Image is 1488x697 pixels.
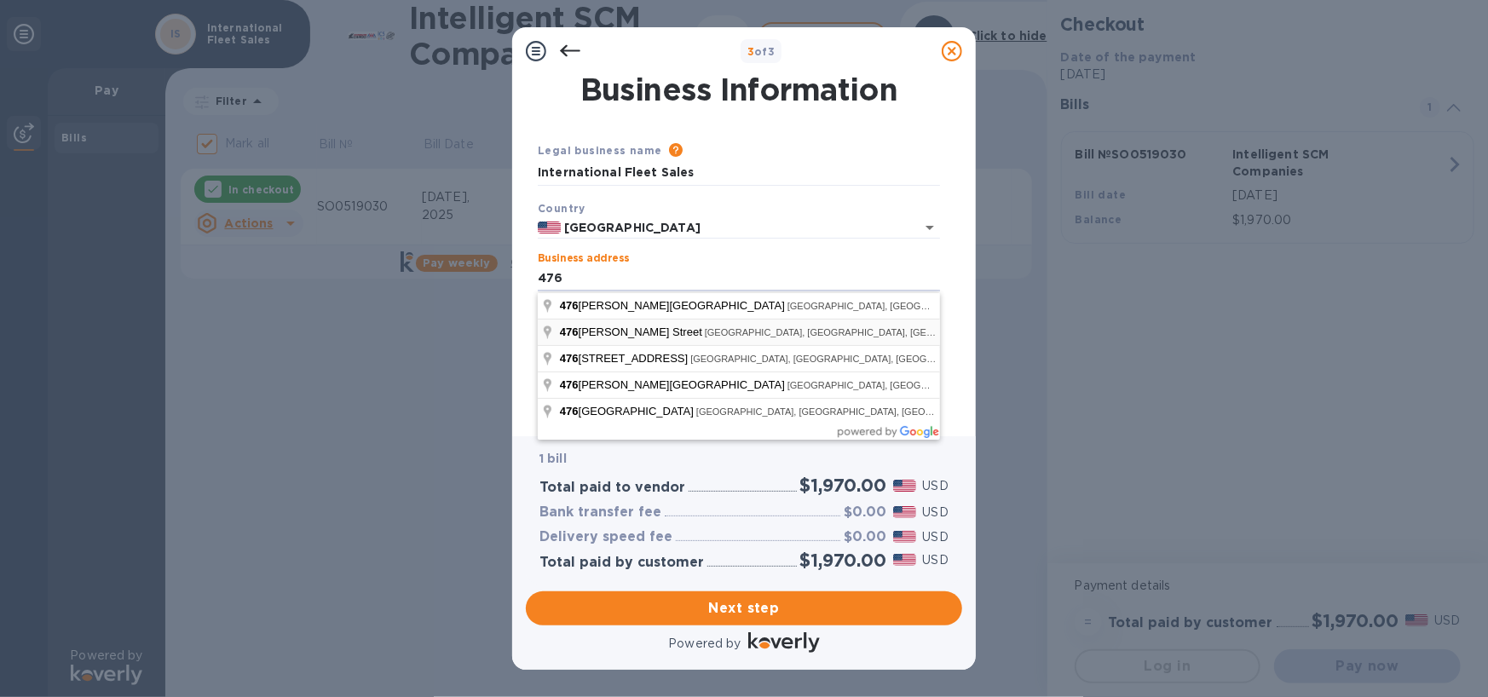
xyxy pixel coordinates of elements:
[844,529,886,545] h3: $0.00
[539,598,949,619] span: Next step
[538,144,662,157] b: Legal business name
[800,475,886,496] h2: $1,970.00
[893,480,916,492] img: USD
[560,352,579,365] span: 476
[560,405,696,418] span: [GEOGRAPHIC_DATA]
[696,406,1000,417] span: [GEOGRAPHIC_DATA], [GEOGRAPHIC_DATA], [GEOGRAPHIC_DATA]
[539,452,567,465] b: 1 bill
[923,477,949,495] p: USD
[538,160,940,186] input: Enter legal business name
[560,405,579,418] span: 476
[918,216,942,239] button: Open
[526,591,962,625] button: Next step
[923,551,949,569] p: USD
[893,554,916,566] img: USD
[747,45,776,58] b: of 3
[560,299,579,312] span: 476
[560,299,787,312] span: [PERSON_NAME][GEOGRAPHIC_DATA]
[747,45,754,58] span: 3
[538,202,585,215] b: Country
[748,632,820,653] img: Logo
[539,555,704,571] h3: Total paid by customer
[705,327,1008,337] span: [GEOGRAPHIC_DATA], [GEOGRAPHIC_DATA], [GEOGRAPHIC_DATA]
[893,506,916,518] img: USD
[787,380,1091,390] span: [GEOGRAPHIC_DATA], [GEOGRAPHIC_DATA], [GEOGRAPHIC_DATA]
[893,531,916,543] img: USD
[539,529,672,545] h3: Delivery speed fee
[538,254,629,264] label: Business address
[538,222,561,233] img: US
[539,480,685,496] h3: Total paid to vendor
[800,550,886,571] h2: $1,970.00
[560,352,690,365] span: [STREET_ADDRESS]
[538,266,940,291] input: Enter address
[560,325,579,338] span: 476
[923,528,949,546] p: USD
[539,504,661,521] h3: Bank transfer fee
[923,504,949,521] p: USD
[844,504,886,521] h3: $0.00
[534,72,943,107] h1: Business Information
[668,635,741,653] p: Powered by
[560,378,787,391] span: [PERSON_NAME][GEOGRAPHIC_DATA]
[561,217,892,239] input: Select country
[560,378,579,391] span: 476
[560,325,705,338] span: [PERSON_NAME] Street
[787,301,1091,311] span: [GEOGRAPHIC_DATA], [GEOGRAPHIC_DATA], [GEOGRAPHIC_DATA]
[690,354,994,364] span: [GEOGRAPHIC_DATA], [GEOGRAPHIC_DATA], [GEOGRAPHIC_DATA]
